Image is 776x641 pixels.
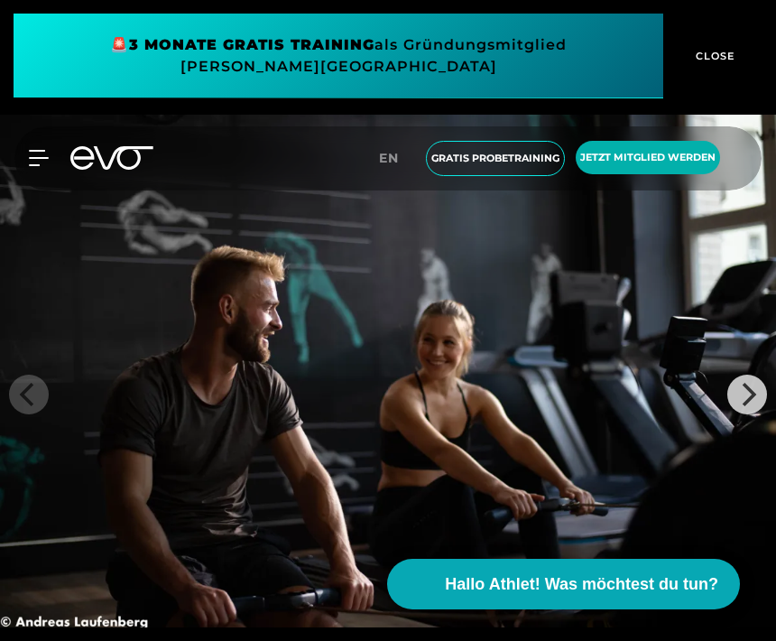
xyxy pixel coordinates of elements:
a: Jetzt Mitglied werden [570,141,725,176]
a: Gratis Probetraining [420,141,570,176]
span: en [379,150,399,166]
button: Next [727,375,767,414]
button: Hallo Athlet! Was möchtest du tun? [387,559,740,609]
span: Hallo Athlet! Was möchtest du tun? [445,572,718,597]
a: en [379,148,410,169]
span: Gratis Probetraining [431,151,559,166]
span: Jetzt Mitglied werden [580,150,716,165]
span: CLOSE [691,48,735,64]
button: CLOSE [663,14,762,98]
